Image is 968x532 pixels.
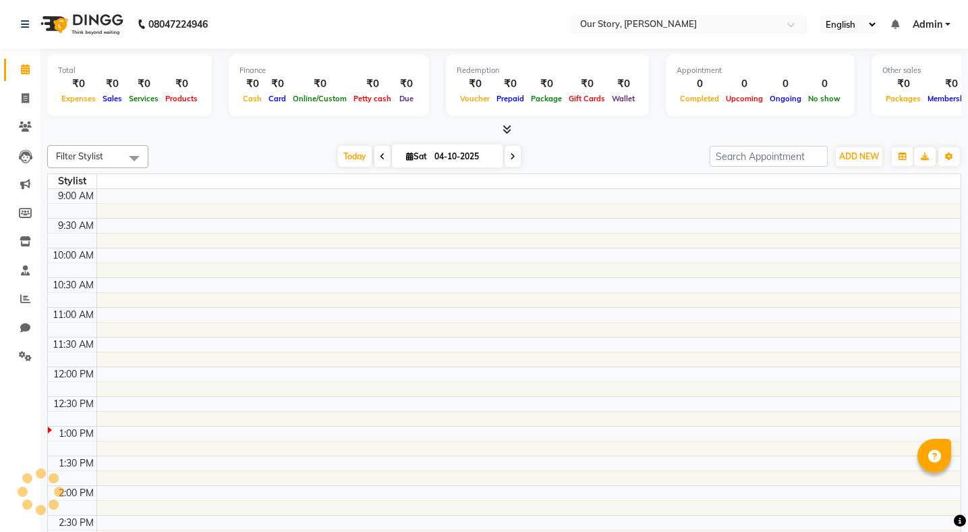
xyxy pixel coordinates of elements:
span: Upcoming [722,94,766,103]
span: Petty cash [350,94,395,103]
span: Due [396,94,417,103]
div: ₹0 [528,76,565,92]
span: Expenses [58,94,99,103]
div: ₹0 [395,76,418,92]
span: Today [338,146,372,167]
button: ADD NEW [836,147,882,166]
div: Finance [239,65,418,76]
div: ₹0 [608,76,638,92]
div: Total [58,65,201,76]
span: Services [125,94,162,103]
div: ₹0 [565,76,608,92]
div: ₹0 [457,76,493,92]
span: Package [528,94,565,103]
div: 12:00 PM [51,367,96,381]
div: ₹0 [882,76,924,92]
span: Gift Cards [565,94,608,103]
span: ADD NEW [839,151,879,161]
input: 2025-10-04 [430,147,498,167]
div: 11:30 AM [50,338,96,352]
span: Voucher [457,94,493,103]
div: ₹0 [289,76,350,92]
div: Appointment [677,65,844,76]
span: Wallet [608,94,638,103]
div: 0 [805,76,844,92]
img: logo [34,5,127,43]
div: ₹0 [493,76,528,92]
span: Prepaid [493,94,528,103]
span: Filter Stylist [56,151,103,161]
div: 10:30 AM [50,278,96,292]
span: Sales [99,94,125,103]
div: 10:00 AM [50,248,96,263]
div: 0 [766,76,805,92]
span: Admin [913,18,942,32]
div: ₹0 [239,76,265,92]
span: Products [162,94,201,103]
div: 11:00 AM [50,308,96,322]
div: Redemption [457,65,638,76]
div: ₹0 [99,76,125,92]
div: 12:30 PM [51,397,96,411]
div: 9:00 AM [55,189,96,203]
span: Card [265,94,289,103]
span: Sat [403,151,430,161]
div: 2:00 PM [56,486,96,500]
span: Completed [677,94,722,103]
div: ₹0 [265,76,289,92]
div: 2:30 PM [56,516,96,530]
span: Packages [882,94,924,103]
span: Ongoing [766,94,805,103]
b: 08047224946 [148,5,208,43]
div: 9:30 AM [55,219,96,233]
input: Search Appointment [710,146,828,167]
div: ₹0 [125,76,162,92]
div: 1:30 PM [56,456,96,471]
div: ₹0 [58,76,99,92]
div: ₹0 [350,76,395,92]
span: Online/Custom [289,94,350,103]
div: 0 [722,76,766,92]
div: Stylist [48,174,96,188]
div: 1:00 PM [56,427,96,441]
div: ₹0 [162,76,201,92]
div: 0 [677,76,722,92]
span: No show [805,94,844,103]
span: Cash [239,94,265,103]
